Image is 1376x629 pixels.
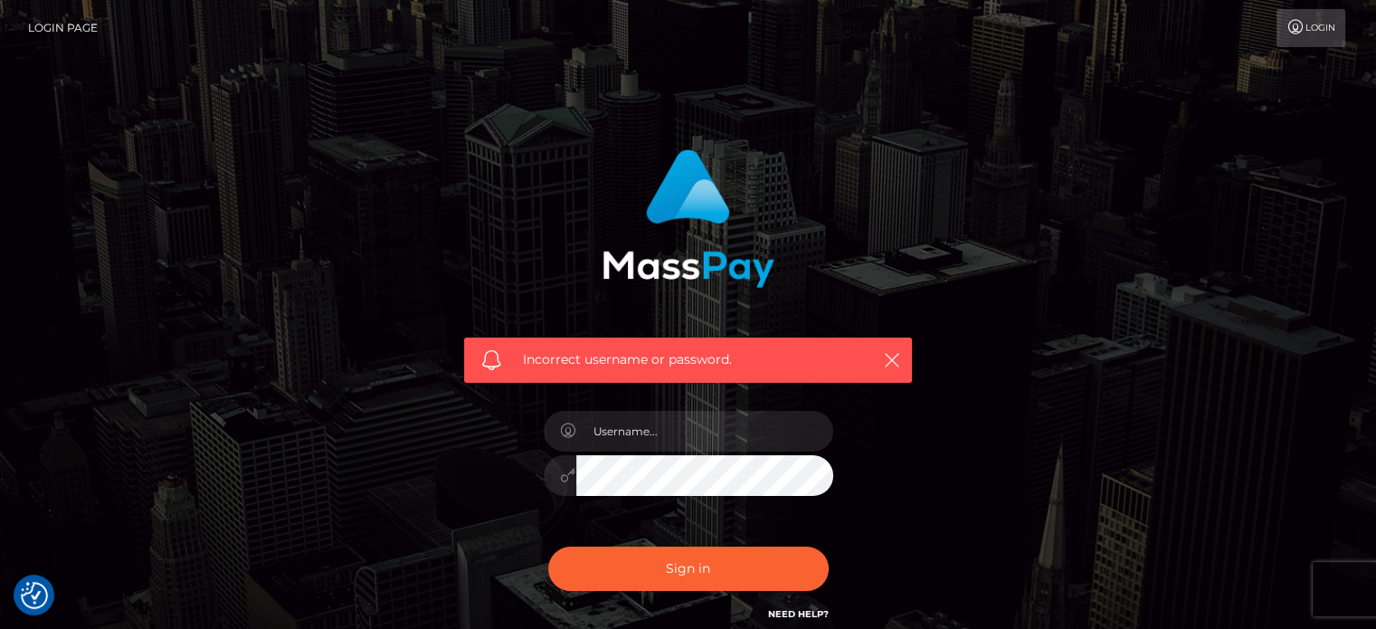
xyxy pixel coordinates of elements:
[523,350,853,369] span: Incorrect username or password.
[28,9,98,47] a: Login Page
[21,582,48,609] button: Consent Preferences
[21,582,48,609] img: Revisit consent button
[1276,9,1345,47] a: Login
[768,608,829,620] a: Need Help?
[603,149,774,288] img: MassPay Login
[576,411,833,452] input: Username...
[548,547,829,591] button: Sign in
